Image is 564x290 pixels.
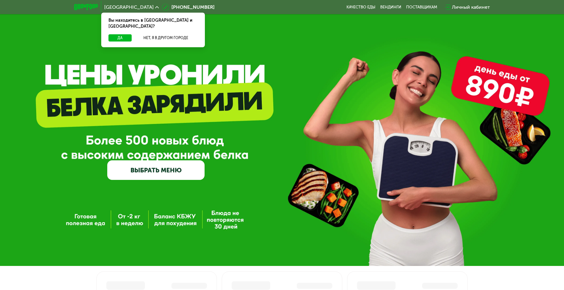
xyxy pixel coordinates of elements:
[346,5,375,10] a: Качество еды
[406,5,437,10] div: поставщикам
[134,34,198,42] button: Нет, я в другом городе
[101,13,205,34] div: Вы находитесь в [GEOGRAPHIC_DATA] и [GEOGRAPHIC_DATA]?
[380,5,401,10] a: Вендинги
[104,5,154,10] span: [GEOGRAPHIC_DATA]
[108,34,132,42] button: Да
[107,160,205,180] a: ВЫБРАТЬ МЕНЮ
[162,4,215,11] a: [PHONE_NUMBER]
[452,4,490,11] div: Личный кабинет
